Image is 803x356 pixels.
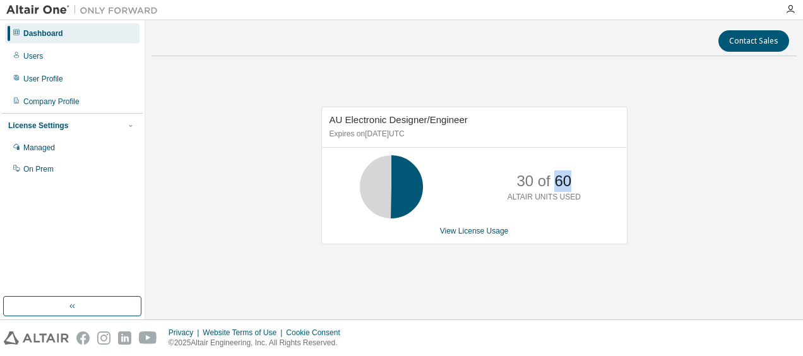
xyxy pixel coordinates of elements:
[203,328,286,338] div: Website Terms of Use
[23,28,63,39] div: Dashboard
[718,30,789,52] button: Contact Sales
[23,143,55,153] div: Managed
[6,4,164,16] img: Altair One
[97,331,110,345] img: instagram.svg
[330,129,616,139] p: Expires on [DATE] UTC
[23,74,63,84] div: User Profile
[23,164,54,174] div: On Prem
[8,121,68,131] div: License Settings
[139,331,157,345] img: youtube.svg
[169,338,348,348] p: © 2025 Altair Engineering, Inc. All Rights Reserved.
[23,51,43,61] div: Users
[508,192,581,203] p: ALTAIR UNITS USED
[76,331,90,345] img: facebook.svg
[23,97,80,107] div: Company Profile
[286,328,347,338] div: Cookie Consent
[440,227,509,235] a: View License Usage
[118,331,131,345] img: linkedin.svg
[516,170,571,192] p: 30 of 60
[330,114,468,125] span: AU Electronic Designer/Engineer
[169,328,203,338] div: Privacy
[4,331,69,345] img: altair_logo.svg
